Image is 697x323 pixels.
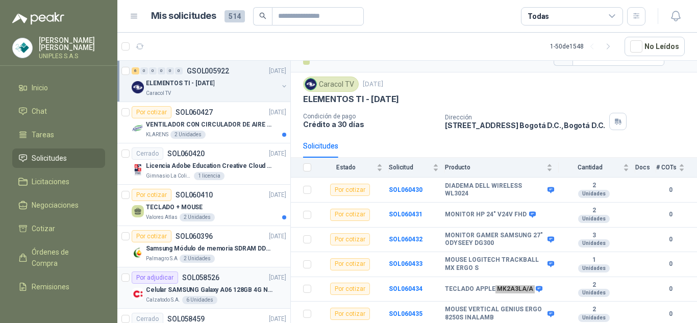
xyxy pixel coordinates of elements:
[559,281,629,289] b: 2
[132,189,171,201] div: Por cotizar
[445,211,527,219] b: MONITOR HP 24" V24V FHD
[269,273,286,283] p: [DATE]
[389,186,422,193] b: SOL060430
[132,81,144,93] img: Company Logo
[140,67,148,74] div: 0
[132,288,144,300] img: Company Logo
[225,10,245,22] span: 514
[151,9,216,23] h1: Mis solicitudes
[132,147,163,160] div: Cerrado
[330,233,370,245] div: Por cotizar
[132,230,171,242] div: Por cotizar
[656,185,685,195] b: 0
[259,12,266,19] span: search
[32,82,48,93] span: Inicio
[269,232,286,241] p: [DATE]
[269,108,286,117] p: [DATE]
[389,211,422,218] a: SOL060431
[167,315,205,322] p: SOL058459
[132,122,144,135] img: Company Logo
[445,232,545,247] b: MONITOR GAMER SAMSUNG 27" ODYSEEY DG300
[389,310,422,317] b: SOL060435
[170,131,206,139] div: 2 Unidades
[445,306,545,321] b: MOUSE VERTICAL GENIUS ERGO 8250S INALAMB
[32,223,55,234] span: Cotizar
[445,182,545,198] b: DIADEMA DELL WIRELESS WL3024
[132,106,171,118] div: Por cotizar
[146,172,192,180] p: Gimnasio La Colina
[182,296,217,304] div: 6 Unidades
[303,120,437,129] p: Crédito a 30 días
[578,215,610,223] div: Unidades
[158,67,165,74] div: 0
[559,207,629,215] b: 2
[559,158,635,178] th: Cantidad
[32,246,95,269] span: Órdenes de Compra
[330,184,370,196] div: Por cotizar
[194,172,225,180] div: 1 licencia
[578,314,610,322] div: Unidades
[578,239,610,247] div: Unidades
[445,121,605,130] p: [STREET_ADDRESS] Bogotá D.C. , Bogotá D.C.
[167,150,205,157] p: SOL060420
[445,164,544,171] span: Producto
[528,11,549,22] div: Todas
[445,285,533,293] b: TECLADO APPLE MK2A3LA/A
[269,190,286,200] p: [DATE]
[303,113,437,120] p: Condición de pago
[578,264,610,272] div: Unidades
[303,140,338,152] div: Solicitudes
[117,185,290,226] a: Por cotizarSOL060410[DATE] TECLADO + MOUSEValores Atlas2 Unidades
[389,260,422,267] b: SOL060433
[656,259,685,269] b: 0
[132,164,144,176] img: Company Logo
[146,120,273,130] p: VENTILADOR CON CIRCULADOR DE AIRE MULTIPROPOSITO XPOWER DE 14"
[180,255,215,263] div: 2 Unidades
[363,80,383,89] p: [DATE]
[559,306,629,314] b: 2
[146,213,178,221] p: Valores Atlas
[269,66,286,76] p: [DATE]
[176,109,213,116] p: SOL060427
[303,94,399,105] p: ELEMENTOS TI - [DATE]
[39,37,105,51] p: [PERSON_NAME] [PERSON_NAME]
[132,65,288,97] a: 6 0 0 0 0 0 GSOL005922[DATE] Company LogoELEMENTOS TI - [DATE]Caracol TV
[12,242,105,273] a: Órdenes de Compra
[656,309,685,319] b: 0
[146,89,171,97] p: Caracol TV
[12,195,105,215] a: Negociaciones
[559,232,629,240] b: 3
[146,244,273,254] p: Samsung Módulo de memoria SDRAM DDR4 M393A2G40DB0 de 16 GB M393A2G40DB0-CPB
[117,226,290,267] a: Por cotizarSOL060396[DATE] Company LogoSamsung Módulo de memoria SDRAM DDR4 M393A2G40DB0 de 16 GB...
[182,274,219,281] p: SOL058526
[12,172,105,191] a: Licitaciones
[132,246,144,259] img: Company Logo
[389,285,422,292] a: SOL060434
[559,182,629,190] b: 2
[187,67,229,74] p: GSOL005922
[117,102,290,143] a: Por cotizarSOL060427[DATE] Company LogoVENTILADOR CON CIRCULADOR DE AIRE MULTIPROPOSITO XPOWER DE...
[330,209,370,221] div: Por cotizar
[12,125,105,144] a: Tareas
[578,289,610,297] div: Unidades
[146,161,273,171] p: Licencia Adobe Education Creative Cloud for enterprise license lab and classroom
[117,143,290,185] a: CerradoSOL060420[DATE] Company LogoLicencia Adobe Education Creative Cloud for enterprise license...
[13,38,32,58] img: Company Logo
[180,213,215,221] div: 2 Unidades
[12,102,105,121] a: Chat
[445,256,545,272] b: MOUSE LOGITECH TRACKBALL MX ERGO S
[12,12,64,24] img: Logo peakr
[132,271,178,284] div: Por adjudicar
[39,53,105,59] p: UNIPLES S.A.S
[389,236,422,243] b: SOL060432
[12,277,105,296] a: Remisiones
[656,210,685,219] b: 0
[146,203,203,212] p: TECLADO + MOUSE
[175,67,183,74] div: 0
[317,164,375,171] span: Estado
[32,200,79,211] span: Negociaciones
[132,67,139,74] div: 6
[32,153,67,164] span: Solicitudes
[625,37,685,56] button: No Leídos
